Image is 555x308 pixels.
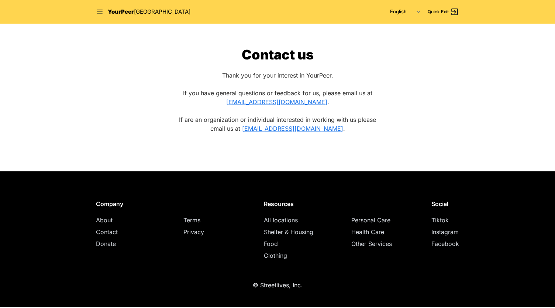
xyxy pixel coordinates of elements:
[222,72,333,79] span: Thank you for your interest in YourPeer.
[242,47,314,63] span: Contact us
[96,200,123,208] span: Company
[264,240,278,247] a: Food
[431,216,449,224] a: Tiktok
[183,228,204,236] a: Privacy
[428,7,459,16] a: Quick Exit
[264,200,294,208] span: Resources
[264,252,287,259] a: Clothing
[343,125,345,132] span: .
[183,216,200,224] a: Terms
[264,228,313,236] a: Shelter & Housing
[351,228,384,236] a: Health Care
[431,228,459,236] a: Instagram
[108,8,134,15] span: YourPeer
[428,9,449,15] span: Quick Exit
[327,98,329,106] span: .
[183,89,372,97] span: If you have general questions or feedback for us, please email us at
[431,200,448,208] span: Social
[96,216,113,224] a: About
[226,98,327,106] a: [EMAIL_ADDRESS][DOMAIN_NAME]
[134,8,190,15] span: [GEOGRAPHIC_DATA]
[108,8,190,16] a: YourPeer[GEOGRAPHIC_DATA]
[264,216,298,224] a: All locations
[96,228,118,236] a: Contact
[96,240,116,247] a: Donate
[253,281,303,290] p: © Streetlives, Inc.
[242,125,343,132] a: [EMAIL_ADDRESS][DOMAIN_NAME]
[351,240,392,247] a: Other Services
[179,116,376,132] span: If are an organization or individual interested in working with us please email us at
[351,216,390,224] a: Personal Care
[431,240,459,247] a: Facebook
